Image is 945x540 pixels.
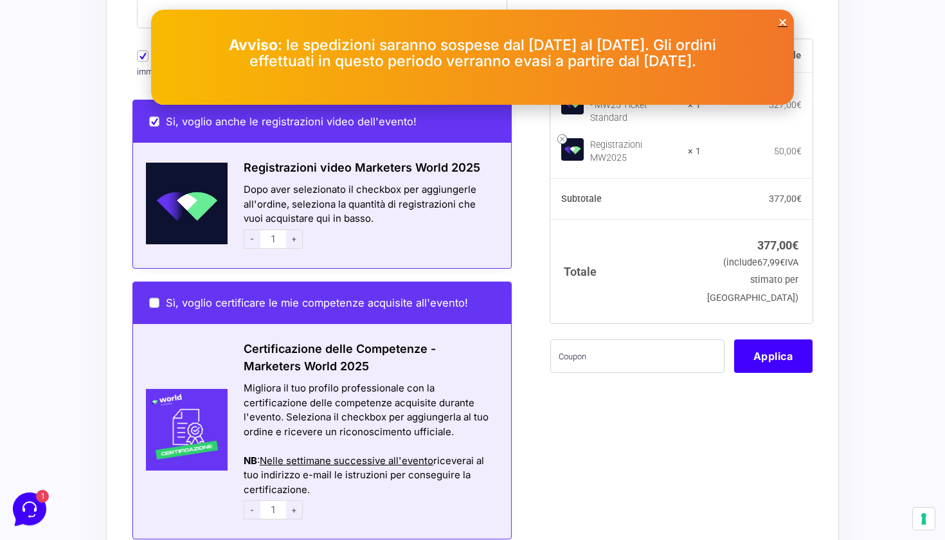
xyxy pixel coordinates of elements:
[244,342,436,373] span: Certificazione delle Competenze - Marketers World 2025
[21,73,46,99] img: dark
[590,85,680,124] div: Marketers World 2025 - MW25 Ticket Standard
[244,381,495,439] div: Migliora il tuo profilo professionale con la certificazione delle competenze acquisite durante l'...
[10,490,49,528] iframe: Customerly Messenger Launcher
[286,500,303,519] span: +
[757,257,785,268] span: 67,99
[224,87,237,100] span: 1
[688,98,701,111] strong: × 1
[260,230,286,249] input: 1
[244,455,257,467] strong: NB
[216,72,237,84] p: 4 h fa
[15,67,242,105] a: [PERSON_NAME]Ciao 🙂 Se hai qualche domanda siamo qui per aiutarti!4 h fa1
[149,298,159,308] input: Sì, voglio certificare le mie competenze acquisite all'evento!
[780,257,785,268] span: €
[590,138,680,164] div: Registrazioni MW2025
[168,413,247,442] button: Aiuto
[129,411,138,420] span: 1
[797,99,802,109] span: €
[244,439,495,454] div: Azioni del messaggio
[10,10,216,31] h2: Ciao da Marketers 👋
[10,413,89,442] button: Home
[166,115,417,128] span: Si, voglio anche le registrazioni video dell'evento!
[215,37,730,69] p: : le spedizioni saranno sospese dal [DATE] al [DATE]. Gli ordini effettuati in questo periodo ver...
[228,183,511,252] div: Dopo aver selezionato il checkbox per aggiungerle all'ordine, seleziona la quantità di registrazi...
[39,431,60,442] p: Home
[707,257,798,303] small: (include IVA stimato per [GEOGRAPHIC_DATA])
[286,230,303,249] span: +
[734,339,813,372] button: Applica
[137,51,500,76] label: Autorizzo l'utilizzo delle immagini che mi ritraggono e dichiaro di accettare la Liberatoria imma...
[21,162,100,172] span: Trova una risposta
[913,508,935,530] button: Le tue preferenze relative al consenso per le tecnologie di tracciamento
[244,454,495,498] div: : riceverai al tuo indirizzo e-mail le istruzioni per conseguire la certificazione.
[561,138,584,161] img: Registrazioni MW2025
[244,161,480,174] span: Registrazioni video Marketers World 2025
[229,36,278,54] strong: Avviso
[550,178,701,219] th: Subtotale
[774,145,802,156] bdi: 50,00
[111,431,146,442] p: Messaggi
[688,145,701,157] strong: × 1
[21,51,109,62] span: Le tue conversazioni
[769,193,802,203] bdi: 377,00
[550,219,701,323] th: Totale
[84,118,190,129] span: Inizia una conversazione
[133,389,228,471] img: Certificazione-MW24-300x300-1.jpg
[778,17,788,27] a: Close
[133,163,228,244] img: Schermata-2022-04-11-alle-18.28.41.png
[797,145,802,156] span: €
[54,87,208,100] p: Ciao 🙂 Se hai qualche domanda siamo qui per aiutarti!
[166,296,468,309] span: Sì, voglio certificare le mie competenze acquisite all'evento!
[550,339,724,372] input: Coupon
[114,51,237,62] a: [DEMOGRAPHIC_DATA] tutto
[792,239,798,252] span: €
[198,431,217,442] p: Aiuto
[244,500,260,519] span: -
[54,72,208,85] span: [PERSON_NAME]
[137,50,148,62] input: Autorizzo l'utilizzo delle immagini che mi ritraggono e dichiaro di accettare la Liberatoria imma...
[89,413,168,442] button: 1Messaggi
[137,162,237,172] a: Apri Centro Assistenza
[797,193,802,203] span: €
[29,190,210,203] input: Cerca un articolo...
[260,500,286,519] input: 1
[244,230,260,249] span: -
[757,239,798,252] bdi: 377,00
[260,455,433,467] span: Nelle settimane successive all'evento
[149,116,159,127] input: Si, voglio anche le registrazioni video dell'evento!
[21,111,237,136] button: Inizia una conversazione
